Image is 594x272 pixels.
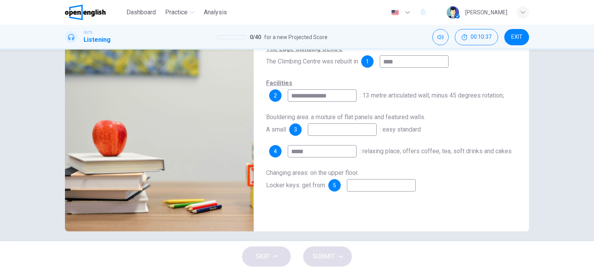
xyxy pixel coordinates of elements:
button: Practice [162,5,198,19]
div: [PERSON_NAME] [465,8,507,17]
span: EXIT [511,34,522,40]
span: 00:10:37 [471,34,492,40]
span: for a new Projected Score [264,33,328,42]
span: 5 [333,183,336,188]
span: Changing areas: on the upper floor. Locker keys: get from [266,169,358,189]
div: Hide [455,29,498,45]
button: EXIT [504,29,529,45]
button: Analysis [201,5,230,19]
u: Facilities [266,79,292,87]
span: : easy standard [380,126,421,133]
span: 2 [274,93,277,98]
span: : relaxing place; offers coffee, tea, soft drinks and cakes [360,147,512,155]
span: 0 / 40 [250,33,261,42]
button: 00:10:37 [455,29,498,45]
button: Dashboard [123,5,159,19]
span: : 13 metre articulated wall; minus 45 degrees rotation; [360,92,504,99]
a: OpenEnglish logo [65,5,123,20]
span: IELTS [84,30,92,35]
img: Sports Centre [65,43,254,231]
img: Profile picture [447,6,459,19]
h1: Listening [84,35,111,44]
span: Bouldering area: a mixture of flat panels and featured walls. A small [266,113,425,133]
img: OpenEnglish logo [65,5,106,20]
span: Analysis [204,8,227,17]
span: Dashboard [126,8,156,17]
span: Practice [165,8,188,17]
span: 4 [274,149,277,154]
span: 1 [366,59,369,64]
span: 3 [294,127,297,132]
div: Mute [432,29,449,45]
img: en [390,10,400,15]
